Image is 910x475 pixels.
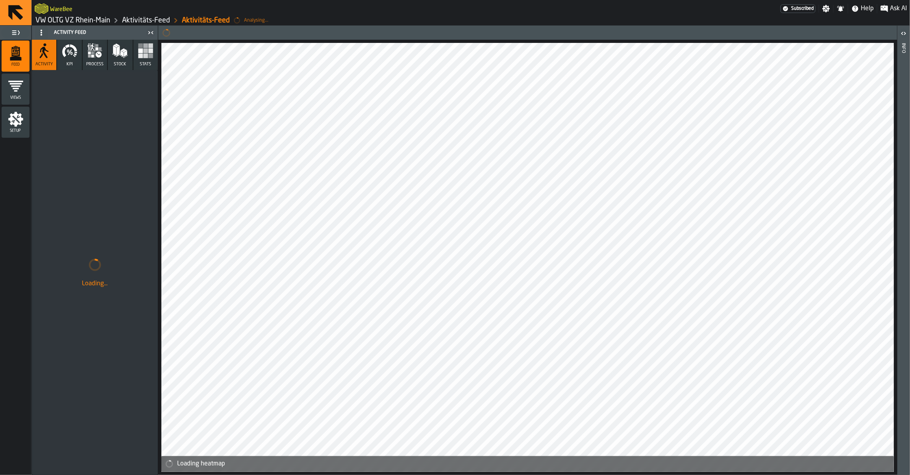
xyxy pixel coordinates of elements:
[2,96,30,100] span: Views
[901,41,906,473] div: Info
[781,4,816,13] div: Menu Subscription
[877,4,910,13] label: button-toggle-Ask AI
[35,16,471,25] nav: Breadcrumb
[50,5,72,13] h2: Sub Title
[33,26,145,39] div: Activity Feed
[890,4,907,13] span: Ask AI
[182,16,230,25] a: link-to-/wh/i/44979e6c-6f66-405e-9874-c1e29f02a54a/feed/cb2375cd-a213-45f6-a9a8-871f1953d9f6
[114,62,126,67] span: Stock
[2,63,30,67] span: Feed
[834,5,848,13] label: button-toggle-Notifications
[35,16,110,25] a: link-to-/wh/i/44979e6c-6f66-405e-9874-c1e29f02a54a/simulations
[35,2,48,16] a: logo-header
[161,456,894,472] div: alert-Loading heatmap
[848,4,877,13] label: button-toggle-Help
[898,27,909,41] label: button-toggle-Open
[781,4,816,13] a: link-to-/wh/i/44979e6c-6f66-405e-9874-c1e29f02a54a/settings/billing
[67,62,73,67] span: KPI
[2,129,30,133] span: Setup
[2,74,30,105] li: menu Views
[177,459,891,469] div: Loading heatmap
[861,4,874,13] span: Help
[2,27,30,38] label: button-toggle-Toggle Full Menu
[38,279,152,288] div: Loading...
[122,16,170,25] a: link-to-/wh/i/44979e6c-6f66-405e-9874-c1e29f02a54a/feed/cb2375cd-a213-45f6-a9a8-871f1953d9f6
[244,18,268,23] div: Analysing...
[140,62,151,67] span: Stats
[86,62,104,67] span: process
[2,107,30,138] li: menu Setup
[145,28,156,37] label: button-toggle-Close me
[897,26,910,475] header: Info
[791,6,814,11] span: Subscribed
[819,5,833,13] label: button-toggle-Settings
[2,41,30,72] li: menu Feed
[35,62,53,67] span: Activity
